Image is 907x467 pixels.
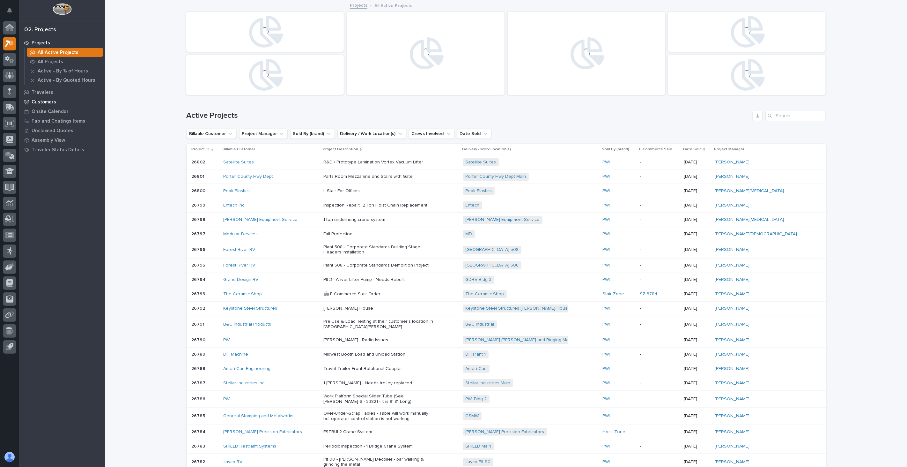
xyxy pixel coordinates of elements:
a: [PERSON_NAME] [PERSON_NAME] and Rigging Meta [466,337,573,343]
tr: 2679226792 Keystone Steel Structures [PERSON_NAME] HouseKeystone Steel Structures [PERSON_NAME] H... [187,301,826,316]
a: Travelers [19,87,105,97]
tr: 2679626796 Forest River RV Plant 508 - Corporate Standards Building Stage Headers Installation[GE... [187,241,826,259]
p: Midwest Booth Load and Unload Station [323,352,435,357]
tr: 2678426784 [PERSON_NAME] Precision Fabricators FSTRUL2 Crane System[PERSON_NAME] Precision Fabric... [187,425,826,439]
a: [PERSON_NAME] Precision Fabricators [223,429,302,435]
p: Over-Under-Scrap Tables - Table will work manually but operator control station is not working [323,411,435,422]
p: 26798 [192,216,207,222]
a: Grand Design RV [223,277,258,282]
a: [PERSON_NAME] [715,413,750,419]
p: All Projects [38,59,63,65]
p: Periodic Inspection - 1 Bridge Crane System [323,444,435,449]
a: GDRV Bldg 3 [466,277,492,282]
button: Crews Involved [409,129,454,139]
a: General Stamping and Metalworks [223,413,293,419]
a: The Ceramic Shop [223,291,262,297]
p: 26787 [192,379,207,386]
p: - [640,217,679,222]
p: [DATE] [684,429,710,435]
p: 26797 [192,230,207,237]
a: [GEOGRAPHIC_DATA] 508 [466,247,519,252]
button: Project Manager [239,129,288,139]
p: 26786 [192,395,207,402]
p: 26794 [192,276,207,282]
p: [DATE] [684,247,710,252]
p: Delivery / Work Location(s) [462,146,511,153]
a: [PERSON_NAME] [715,277,750,282]
a: Forest River RV [223,247,255,252]
p: [DATE] [684,380,710,386]
a: [PERSON_NAME] Equipment Service [223,217,298,222]
p: Unclaimed Quotes [32,128,73,134]
a: Stellar Industries Main [466,380,511,386]
a: [PERSON_NAME] [715,322,750,327]
p: [DATE] [684,277,710,282]
a: [PERSON_NAME] [715,366,750,372]
a: [PERSON_NAME] [715,459,750,465]
p: [DATE] [684,231,710,237]
p: Plant 508 - Corporate Standards Building Stage Headers Installation [323,245,435,255]
tr: 2679126791 B&C Industrial Products Pre Use & Load Testing at their customer's location in [GEOGRA... [187,316,826,333]
p: Assembly View [32,138,65,143]
tr: 2679526795 Forest River RV Plant 508 - Corporate Standards Demolition Project[GEOGRAPHIC_DATA] 50... [187,258,826,273]
p: 26785 [192,412,207,419]
a: Modular Devices [223,231,258,237]
p: - [640,174,679,179]
a: PWI [602,459,610,465]
p: 26790 [192,336,207,343]
a: PWI [602,396,610,402]
a: PWI [223,337,231,343]
p: [DATE] [684,203,710,208]
a: [PERSON_NAME][DEMOGRAPHIC_DATA] [715,231,797,237]
p: 26789 [192,350,207,357]
h1: Active Projects [187,111,750,120]
a: GSMW [466,413,479,419]
p: [DATE] [684,188,710,194]
div: 02. Projects [24,26,56,34]
p: All Active Projects [374,2,412,9]
p: Onsite Calendar [32,109,69,115]
a: Entech [466,203,480,208]
a: Peak Plastics [223,188,250,194]
a: [GEOGRAPHIC_DATA] 508 [466,263,519,268]
a: PWI [602,188,610,194]
tr: 2680226802 Satellite Suites R&D / Prototype Lamination Vortex Vacuum LifterSatellite Suites PWI -... [187,155,826,169]
p: [DATE] [684,337,710,343]
p: [DATE] [684,413,710,419]
p: - [640,160,679,165]
p: 26800 [192,187,207,194]
p: 26801 [192,173,206,179]
p: Inspection Repair: 2 Ton Hoist Chain Replacement [323,203,435,208]
div: Notifications [8,8,16,18]
p: - [640,306,679,311]
a: Projects [19,38,105,48]
button: Delivery / Work Location(s) [337,129,406,139]
a: [PERSON_NAME] [715,247,750,252]
img: Workspace Logo [53,3,71,15]
a: Unclaimed Quotes [19,126,105,135]
a: [PERSON_NAME][MEDICAL_DATA] [715,217,784,222]
a: Hoist Zone [602,429,625,435]
p: 26791 [192,320,206,327]
tr: 2680026800 Peak Plastics L Stair For OfficesPeak Plastics PWI -[DATE][PERSON_NAME][MEDICAL_DATA] [187,184,826,198]
p: 26795 [192,261,207,268]
p: Fab and Coatings Items [32,118,85,124]
p: - [640,231,679,237]
a: [PERSON_NAME] [715,352,750,357]
a: SHIELD Main [466,444,491,449]
p: Travelers [32,90,53,95]
p: Billable Customer [223,146,255,153]
tr: 2680126801 Porter County Hwy Dept Parts Room Mezzanine and Stairs with GatePorter County Hwy Dept... [187,169,826,184]
a: PWI [602,322,610,327]
a: Stellar Industries Inc [223,380,264,386]
p: Parts Room Mezzanine and Stairs with Gate [323,174,435,179]
a: PWI [602,217,610,222]
a: PWI [602,263,610,268]
a: PWI [602,203,610,208]
button: Sold By (brand) [290,129,335,139]
p: - [640,277,679,282]
p: R&D / Prototype Lamination Vortex Vacuum Lifter [323,160,435,165]
p: - [640,459,679,465]
p: Project ID [192,146,210,153]
button: Billable Customer [187,129,237,139]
